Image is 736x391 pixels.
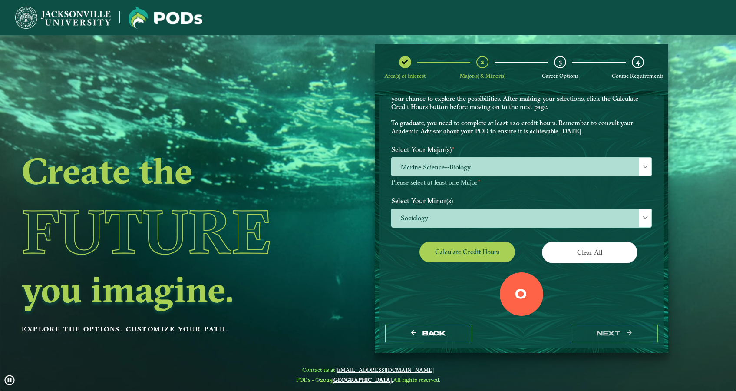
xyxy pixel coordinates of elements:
[385,325,472,342] button: Back
[422,330,446,337] span: Back
[636,58,640,66] span: 4
[391,86,652,136] p: Choose your major(s) and minor(s) in the dropdown windows below to create a POD. This is your cha...
[571,325,658,342] button: next
[542,242,637,263] button: Clear All
[392,158,651,176] span: Marine Science--Biology
[460,73,505,79] span: Major(s) & Minor(s)
[612,73,663,79] span: Course Requirements
[129,7,202,29] img: Jacksonville University logo
[296,366,440,373] span: Contact us at
[335,366,434,373] a: [EMAIL_ADDRESS][DOMAIN_NAME]
[542,73,578,79] span: Career Options
[296,376,440,383] span: PODs - ©2025 All rights reserved.
[384,73,426,79] span: Area(s) of Interest
[478,177,481,183] sup: ⋆
[22,271,310,308] h2: you imagine.
[515,287,527,303] label: 0
[391,179,652,187] p: Please select at least one Major
[15,7,111,29] img: Jacksonville University logo
[452,144,455,151] sup: ⋆
[392,209,651,228] span: Sociology
[22,152,310,189] h2: Create the
[22,323,310,336] p: Explore the options. Customize your path.
[419,242,515,262] button: Calculate credit hours
[559,58,562,66] span: 3
[332,376,393,383] a: [GEOGRAPHIC_DATA].
[481,58,484,66] span: 2
[22,192,310,271] h1: Future
[385,142,658,158] label: Select Your Major(s)
[385,192,658,209] label: Select Your Minor(s)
